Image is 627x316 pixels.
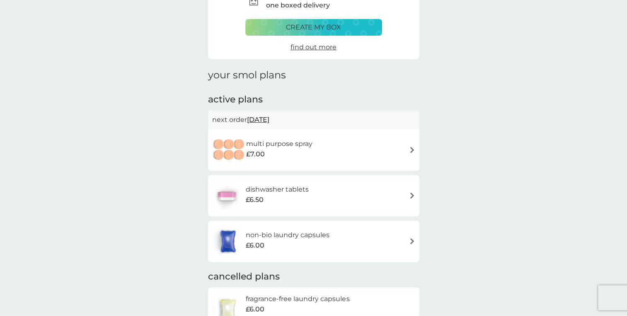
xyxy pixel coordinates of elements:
[409,147,415,153] img: arrow right
[286,22,341,33] p: create my box
[291,43,336,51] span: find out more
[208,270,419,283] h2: cancelled plans
[212,136,246,165] img: multi purpose spray
[246,240,264,251] span: £6.00
[291,42,336,53] a: find out more
[246,230,329,241] h6: non-bio laundry capsules
[212,114,415,125] p: next order
[246,294,349,304] h6: fragrance-free laundry capsules
[246,149,265,160] span: £7.00
[245,19,382,36] button: create my box
[208,69,419,81] h1: your smol plans
[246,304,264,315] span: £6.00
[246,139,312,149] h6: multi purpose spray
[246,194,264,205] span: £6.50
[212,227,244,256] img: non-bio laundry capsules
[409,238,415,244] img: arrow right
[208,93,419,106] h2: active plans
[409,192,415,199] img: arrow right
[247,112,269,128] span: [DATE]
[212,181,241,210] img: dishwasher tablets
[246,184,309,195] h6: dishwasher tablets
